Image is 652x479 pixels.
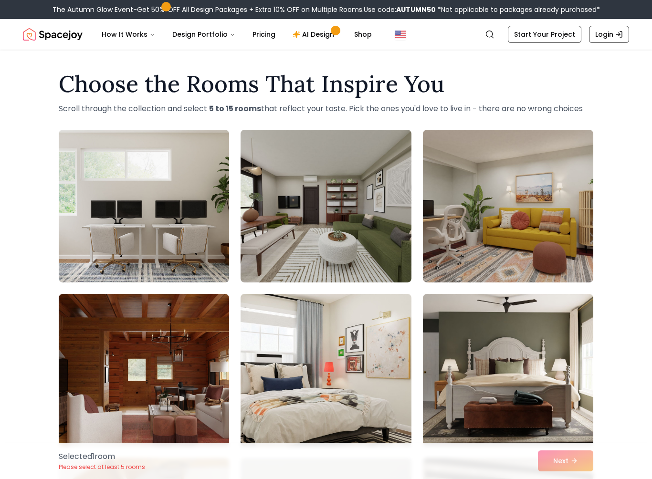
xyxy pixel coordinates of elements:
b: AUTUMN50 [396,5,436,14]
p: Please select at least 5 rooms [59,463,145,471]
h1: Choose the Rooms That Inspire You [59,73,593,95]
a: Spacejoy [23,25,83,44]
img: Room room-6 [423,294,593,447]
img: Room room-2 [241,130,411,282]
a: Pricing [245,25,283,44]
span: Use code: [364,5,436,14]
img: Room room-1 [59,130,229,282]
img: Room room-3 [423,130,593,282]
button: Design Portfolio [165,25,243,44]
img: Room room-5 [241,294,411,447]
a: Start Your Project [508,26,581,43]
a: Shop [347,25,379,44]
img: Room room-4 [59,294,229,447]
span: *Not applicable to packages already purchased* [436,5,600,14]
nav: Main [94,25,379,44]
nav: Global [23,19,629,50]
a: AI Design [285,25,345,44]
p: Scroll through the collection and select that reflect your taste. Pick the ones you'd love to liv... [59,103,593,115]
a: Login [589,26,629,43]
strong: 5 to 15 rooms [209,103,261,114]
button: How It Works [94,25,163,44]
div: The Autumn Glow Event-Get 50% OFF All Design Packages + Extra 10% OFF on Multiple Rooms. [53,5,600,14]
p: Selected 1 room [59,451,145,462]
img: United States [395,29,406,40]
img: Spacejoy Logo [23,25,83,44]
